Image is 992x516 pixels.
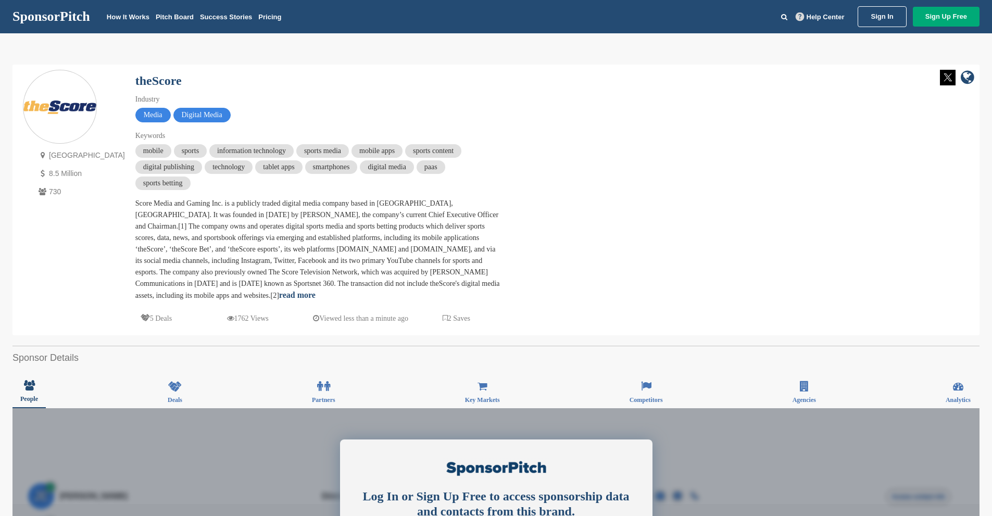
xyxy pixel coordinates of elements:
span: Competitors [630,397,663,403]
a: Sign In [858,6,906,27]
h2: Sponsor Details [12,351,980,365]
span: Digital Media [173,108,231,122]
a: read more [279,291,316,299]
a: Pitch Board [156,13,194,21]
div: Industry [135,94,500,105]
p: 730 [36,185,125,198]
img: Twitter white [940,70,956,85]
span: technology [205,160,253,174]
a: Help Center [794,11,847,23]
span: tablet apps [255,160,302,174]
span: sports content [405,144,461,158]
span: sports [174,144,207,158]
span: People [20,396,38,402]
span: information technology [209,144,294,158]
p: 8.5 Million [36,167,125,180]
p: [GEOGRAPHIC_DATA] [36,149,125,162]
a: theScore [135,74,182,87]
span: mobile [135,144,171,158]
span: Deals [168,397,182,403]
span: paas [417,160,445,174]
span: Media [135,108,171,122]
span: sports betting [135,177,191,190]
span: Key Markets [465,397,500,403]
div: Keywords [135,130,500,142]
a: Success Stories [200,13,252,21]
p: Viewed less than a minute ago [313,312,408,325]
span: mobile apps [351,144,403,158]
a: SponsorPitch [12,10,90,23]
a: company link [961,70,974,87]
div: Score Media and Gaming Inc. is a publicly traded digital media company based in [GEOGRAPHIC_DATA]... [135,198,500,301]
p: 5 Deals [141,312,172,325]
p: 2 Saves [443,312,470,325]
span: Analytics [946,397,971,403]
a: Pricing [258,13,281,21]
span: digital media [360,160,413,174]
img: Sponsorpitch & theScore [23,100,96,114]
span: Partners [312,397,335,403]
span: smartphones [305,160,358,174]
span: digital publishing [135,160,202,174]
a: Sign Up Free [913,7,980,27]
span: sports media [296,144,349,158]
a: How It Works [107,13,149,21]
p: 1762 Views [227,312,269,325]
span: Agencies [793,397,816,403]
